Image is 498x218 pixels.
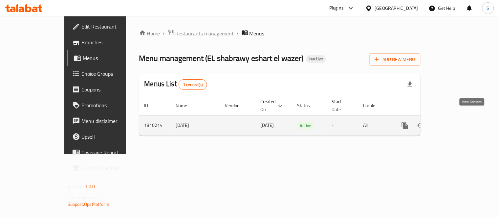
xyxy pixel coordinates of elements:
div: Inactive [306,55,326,63]
div: Export file [402,77,418,92]
span: S [487,5,489,12]
a: Menus [67,50,147,66]
span: Vendor [225,102,248,109]
td: - [327,115,358,135]
span: Choice Groups [81,70,142,78]
span: Status [297,102,319,109]
span: Coupons [81,86,142,93]
div: Total records count [179,79,207,90]
span: [DATE] [261,121,274,129]
span: Promotions [81,101,142,109]
span: Add New Menu [375,55,415,64]
span: Name [176,102,196,109]
span: Version: [68,182,84,191]
th: Actions [392,96,466,116]
table: enhanced table [139,96,466,136]
span: 1.0.0 [85,182,95,191]
span: Get support on: [68,193,98,202]
li: / [163,30,165,37]
span: Menus [83,54,142,62]
a: Edit Restaurant [67,19,147,34]
span: ID [144,102,157,109]
div: [GEOGRAPHIC_DATA] [375,5,418,12]
span: Branches [81,38,142,46]
a: Home [139,30,160,37]
a: Coupons [67,82,147,97]
span: Restaurants management [176,30,234,37]
span: Locale [363,102,384,109]
a: Restaurants management [168,29,234,38]
span: Upsell [81,133,142,141]
div: Plugins [329,4,344,12]
span: Edit Restaurant [81,23,142,30]
span: Inactive [306,56,326,62]
td: All [358,115,392,135]
a: Choice Groups [67,66,147,82]
a: Menu disclaimer [67,113,147,129]
span: Menu disclaimer [81,117,142,125]
button: more [397,118,413,133]
span: Active [297,122,314,129]
span: Created On [261,98,284,113]
nav: breadcrumb [139,29,421,38]
li: / [237,30,239,37]
a: Upsell [67,129,147,145]
span: Grocery Checklist [81,164,142,172]
h2: Menus List [144,79,207,90]
a: Branches [67,34,147,50]
span: 1 record(s) [179,82,207,88]
button: Change Status [413,118,429,133]
td: 1310214 [139,115,171,135]
button: Add New Menu [370,53,421,66]
td: [DATE] [171,115,220,135]
span: Menu management ( EL shabrawy eshart el wazer ) [139,51,304,66]
a: Grocery Checklist [67,160,147,176]
a: Coverage Report [67,145,147,160]
a: Promotions [67,97,147,113]
span: Start Date [332,98,350,113]
span: Coverage Report [81,149,142,156]
span: Menus [249,30,265,37]
a: Support.OpsPlatform [68,200,109,208]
